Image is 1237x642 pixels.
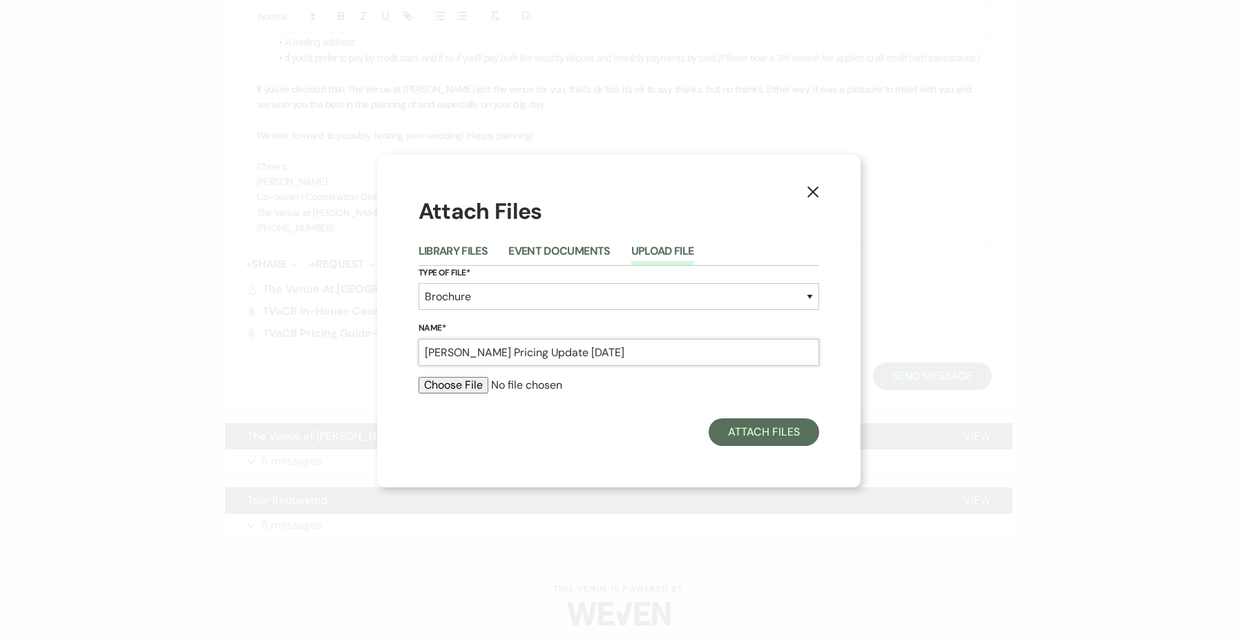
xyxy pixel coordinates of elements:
[419,321,819,336] label: Name*
[709,418,818,446] button: Attach Files
[419,266,819,281] label: Type of File*
[419,196,819,227] h1: Attach Files
[631,246,694,265] button: Upload File
[419,246,488,265] button: Library Files
[508,246,610,265] button: Event Documents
